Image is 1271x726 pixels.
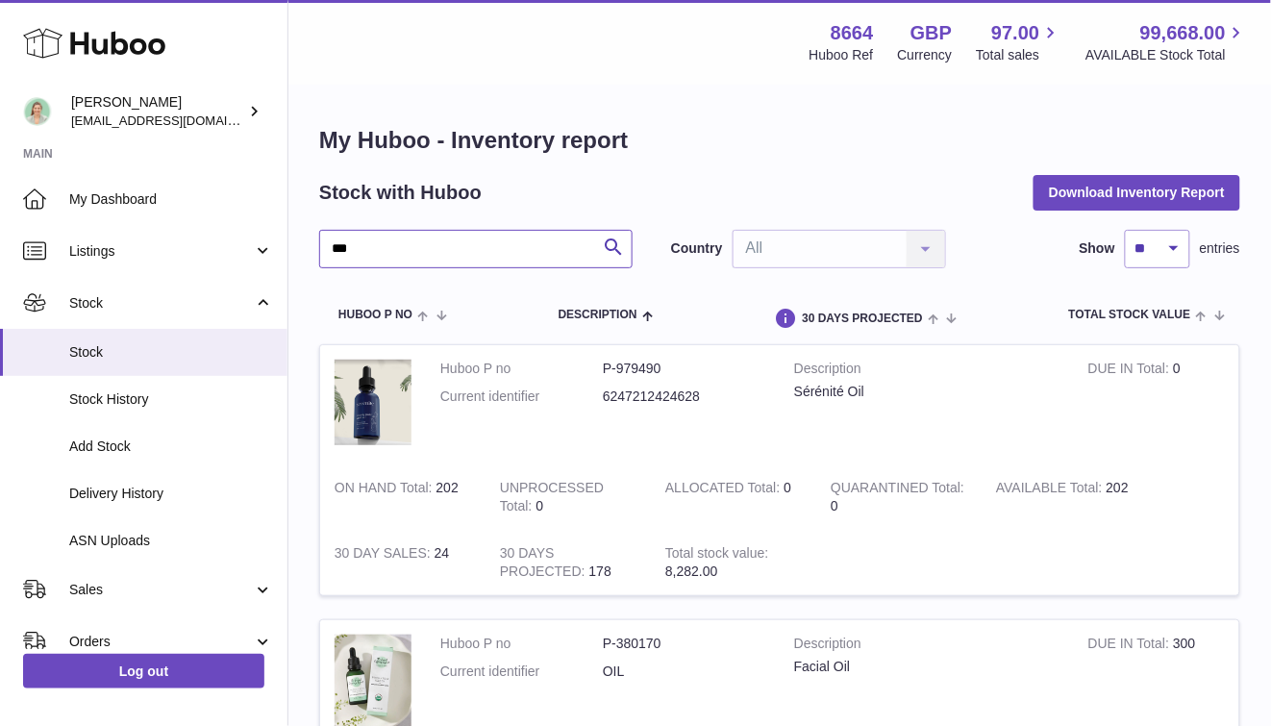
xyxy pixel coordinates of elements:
[440,635,603,653] dt: Huboo P no
[603,663,765,681] dd: OIL
[665,545,768,565] strong: Total stock value
[500,545,589,584] strong: 30 DAYS PROJECTED
[319,180,482,206] h2: Stock with Huboo
[671,239,723,258] label: Country
[1200,239,1240,258] span: entries
[794,658,1059,676] div: Facial Oil
[69,294,253,313] span: Stock
[1080,239,1115,258] label: Show
[976,20,1061,64] a: 97.00 Total sales
[1034,175,1240,210] button: Download Inventory Report
[831,20,874,46] strong: 8664
[665,563,718,579] span: 8,282.00
[69,532,273,550] span: ASN Uploads
[1085,46,1248,64] span: AVAILABLE Stock Total
[910,20,952,46] strong: GBP
[996,480,1106,500] strong: AVAILABLE Total
[69,633,253,651] span: Orders
[898,46,953,64] div: Currency
[1069,309,1191,321] span: Total stock value
[794,383,1059,401] div: Sérénité Oil
[335,480,436,500] strong: ON HAND Total
[794,635,1059,658] strong: Description
[71,93,244,130] div: [PERSON_NAME]
[802,313,923,325] span: 30 DAYS PROJECTED
[603,635,765,653] dd: P-380170
[1088,361,1173,381] strong: DUE IN Total
[23,97,52,126] img: hello@thefacialcuppingexpert.com
[982,464,1147,530] td: 202
[320,464,486,530] td: 202
[338,309,412,321] span: Huboo P no
[440,388,603,406] dt: Current identifier
[486,530,651,595] td: 178
[665,480,784,500] strong: ALLOCATED Total
[71,113,283,128] span: [EMAIL_ADDRESS][DOMAIN_NAME]
[23,654,264,688] a: Log out
[831,498,838,513] span: 0
[440,663,603,681] dt: Current identifier
[319,125,1240,156] h1: My Huboo - Inventory report
[69,485,273,503] span: Delivery History
[335,545,435,565] strong: 30 DAY SALES
[440,360,603,378] dt: Huboo P no
[810,46,874,64] div: Huboo Ref
[69,242,253,261] span: Listings
[1088,636,1173,656] strong: DUE IN Total
[69,190,273,209] span: My Dashboard
[69,581,253,599] span: Sales
[831,480,964,500] strong: QUARANTINED Total
[976,46,1061,64] span: Total sales
[69,438,273,456] span: Add Stock
[559,309,637,321] span: Description
[486,464,651,530] td: 0
[500,480,604,518] strong: UNPROCESSED Total
[1085,20,1248,64] a: 99,668.00 AVAILABLE Stock Total
[335,360,411,445] img: product image
[794,360,1059,383] strong: Description
[1140,20,1226,46] span: 99,668.00
[69,390,273,409] span: Stock History
[603,388,765,406] dd: 6247212424628
[1074,345,1239,464] td: 0
[651,464,816,530] td: 0
[991,20,1039,46] span: 97.00
[69,343,273,362] span: Stock
[320,530,486,595] td: 24
[603,360,765,378] dd: P-979490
